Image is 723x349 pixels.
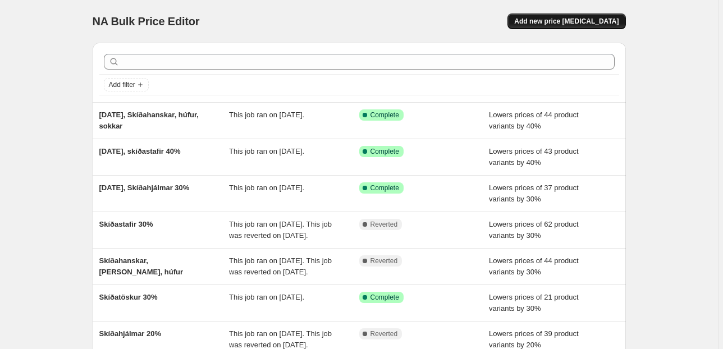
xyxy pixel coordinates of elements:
[229,256,332,276] span: This job ran on [DATE]. This job was reverted on [DATE].
[229,293,304,301] span: This job ran on [DATE].
[370,256,398,265] span: Reverted
[489,220,579,240] span: Lowers prices of 62 product variants by 30%
[229,220,332,240] span: This job ran on [DATE]. This job was reverted on [DATE].
[370,111,399,120] span: Complete
[489,111,579,130] span: Lowers prices of 44 product variants by 40%
[370,293,399,302] span: Complete
[99,111,199,130] span: [DATE], Skíðahanskar, húfur, sokkar
[104,78,149,91] button: Add filter
[99,256,184,276] span: Skíðahanskar, [PERSON_NAME], húfur
[507,13,625,29] button: Add new price [MEDICAL_DATA]
[489,183,579,203] span: Lowers prices of 37 product variants by 30%
[489,147,579,167] span: Lowers prices of 43 product variants by 40%
[99,329,162,338] span: Skíðahjálmar 20%
[370,147,399,156] span: Complete
[99,147,181,155] span: [DATE], skíðastafir 40%
[99,220,153,228] span: Skíðastafir 30%
[370,183,399,192] span: Complete
[99,293,158,301] span: Skíðatöskur 30%
[109,80,135,89] span: Add filter
[489,329,579,349] span: Lowers prices of 39 product variants by 20%
[370,220,398,229] span: Reverted
[229,329,332,349] span: This job ran on [DATE]. This job was reverted on [DATE].
[229,183,304,192] span: This job ran on [DATE].
[93,15,200,27] span: NA Bulk Price Editor
[489,256,579,276] span: Lowers prices of 44 product variants by 30%
[489,293,579,313] span: Lowers prices of 21 product variants by 30%
[99,183,190,192] span: [DATE], Skíðahjálmar 30%
[514,17,619,26] span: Add new price [MEDICAL_DATA]
[370,329,398,338] span: Reverted
[229,111,304,119] span: This job ran on [DATE].
[229,147,304,155] span: This job ran on [DATE].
